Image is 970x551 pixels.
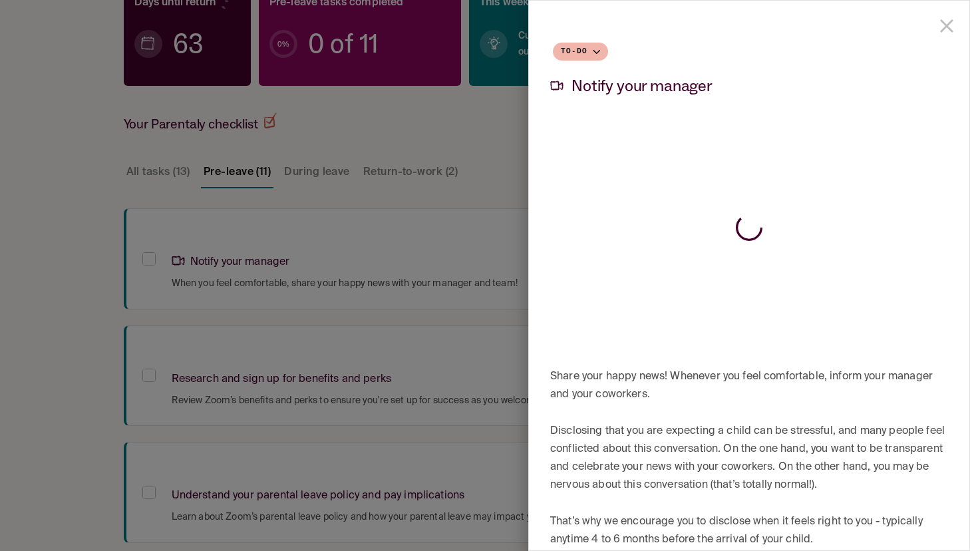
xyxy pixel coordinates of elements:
button: close drawer [930,9,963,43]
button: To-do [553,43,608,61]
p: That’s why we encourage you to disclose when it feels right to you - typically anytime 4 to 6 mon... [550,513,948,549]
h2: Notify your manager [571,77,713,94]
p: Disclosing that you are expecting a child can be stressful, and many people feel conflicted about... [550,423,948,495]
p: Share your happy news! Whenever you feel comfortable, inform your manager and your coworkers. [550,368,948,404]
